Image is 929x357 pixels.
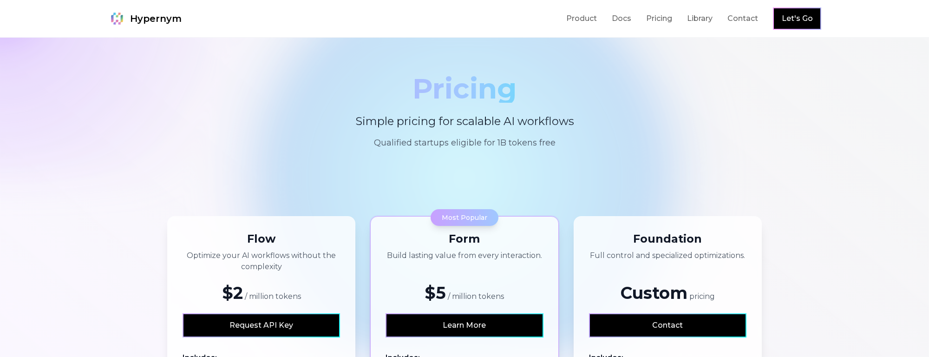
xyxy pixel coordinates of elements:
[589,250,746,272] p: Full control and specialized optimizations.
[222,283,243,303] span: $2
[425,283,446,303] span: $5
[130,12,182,25] span: Hypernym
[183,250,340,272] p: Optimize your AI workflows without the complexity
[448,292,504,301] span: / million tokens
[612,13,631,24] a: Docs
[386,250,543,272] p: Build lasting value from every interaction.
[566,13,597,24] a: Product
[386,314,542,337] a: Learn More
[256,75,673,103] h1: Pricing
[108,9,126,28] img: Hypernym Logo
[621,283,687,303] span: Custom
[245,292,301,301] span: / million tokens
[108,9,182,28] a: Hypernym
[589,231,746,246] h3: Foundation
[687,13,713,24] a: Library
[183,231,340,246] h3: Flow
[183,314,339,337] a: Request API Key
[646,13,672,24] a: Pricing
[689,292,715,301] span: pricing
[256,136,673,149] p: Qualified startups eligible for 1B tokens free
[782,13,813,24] a: Let's Go
[308,114,621,129] p: Simple pricing for scalable AI workflows
[431,209,498,226] div: Most Popular
[590,314,746,337] a: Contact
[727,13,758,24] a: Contact
[386,231,543,246] h3: Form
